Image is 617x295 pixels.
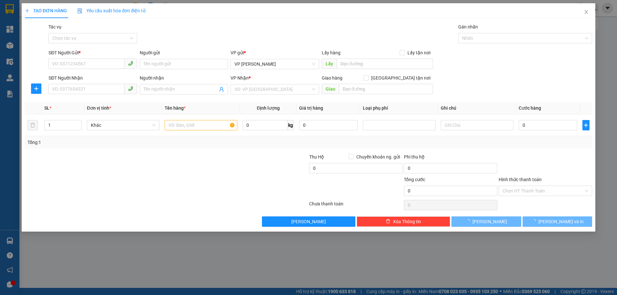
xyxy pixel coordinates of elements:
span: Giá trị hàng [299,105,323,111]
span: Lấy [322,59,337,69]
span: loading [465,219,472,224]
span: kg [287,120,294,130]
span: Tên hàng [165,105,186,111]
img: icon [77,8,82,14]
span: plus [25,8,29,13]
input: VD: Bàn, Ghế [165,120,237,130]
span: [PERSON_NAME] [472,218,507,225]
span: [PERSON_NAME] [291,218,326,225]
div: Người gửi [140,49,228,56]
div: Chưa thanh toán [308,200,403,212]
button: Close [577,3,595,21]
div: Tổng: 1 [27,139,238,146]
button: plus [31,83,41,94]
div: SĐT Người Gửi [49,49,137,56]
span: Yêu cầu xuất hóa đơn điện tử [77,8,146,13]
input: 0 [299,120,358,130]
button: [PERSON_NAME] [451,216,521,227]
button: deleteXóa Thông tin [357,216,450,227]
span: Lấy hàng [322,50,341,55]
span: Định lượng [257,105,280,111]
label: Hình thức thanh toán [499,177,542,182]
th: Ghi chú [438,102,516,115]
input: Dọc đường [337,59,433,69]
button: delete [27,120,38,130]
button: [PERSON_NAME] và In [522,216,592,227]
span: TẠO ĐƠN HÀNG [25,8,67,13]
span: Lấy tận nơi [405,49,433,56]
span: Chuyển khoản ng. gửi [354,153,403,160]
span: user-add [219,87,224,92]
span: phone [128,86,133,91]
span: Đơn vị tính [87,105,111,111]
span: delete [386,219,390,224]
span: VP Nhận [231,75,249,81]
span: plus [583,123,589,128]
span: Giao hàng [322,75,342,81]
input: Ghi Chú [441,120,514,130]
span: loading [531,219,538,224]
div: Phí thu hộ [404,153,497,163]
span: Tổng cước [404,177,425,182]
button: plus [582,120,590,130]
span: [GEOGRAPHIC_DATA] tận nơi [369,74,433,82]
div: SĐT Người Nhận [49,74,137,82]
span: Xóa Thông tin [393,218,421,225]
span: [PERSON_NAME] và In [538,218,583,225]
label: Tác vụ [49,24,61,29]
div: VP gửi [231,49,319,56]
label: Gán nhãn [458,24,478,29]
span: Cước hàng [519,105,541,111]
span: VP Hoàng Liệt [234,59,315,69]
div: Người nhận [140,74,228,82]
span: plus [31,86,41,91]
span: phone [128,61,133,66]
th: Loại phụ phí [360,102,438,115]
button: [PERSON_NAME] [262,216,355,227]
input: Dọc đường [339,84,433,94]
span: Khác [91,120,156,130]
span: Giao [322,84,339,94]
span: SL [44,105,49,111]
span: Thu Hộ [309,154,324,159]
span: close [584,9,589,15]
